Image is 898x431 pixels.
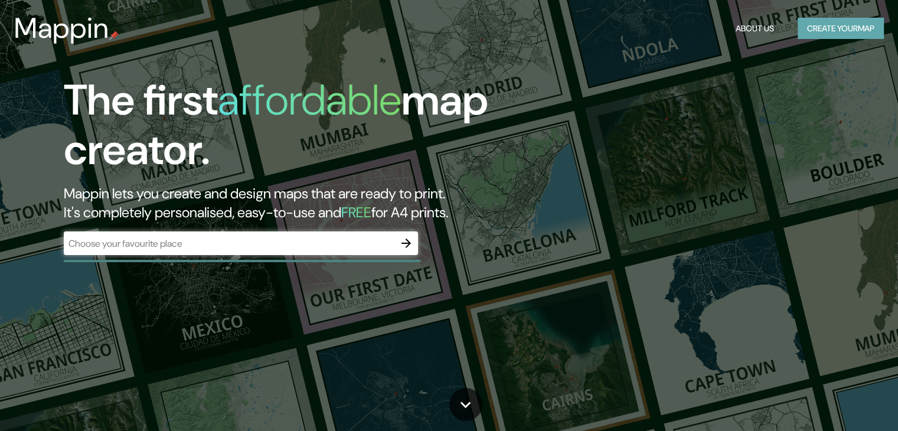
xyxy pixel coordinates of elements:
[14,12,109,45] h3: Mappin
[218,73,401,128] h1: affordable
[798,18,884,40] button: Create yourmap
[64,237,394,250] input: Choose your favourite place
[341,203,371,221] h5: FREE
[64,184,513,222] h2: Mappin lets you create and design maps that are ready to print. It's completely personalised, eas...
[109,31,119,40] img: mappin-pin
[64,76,513,184] h1: The first map creator.
[731,18,779,40] button: About Us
